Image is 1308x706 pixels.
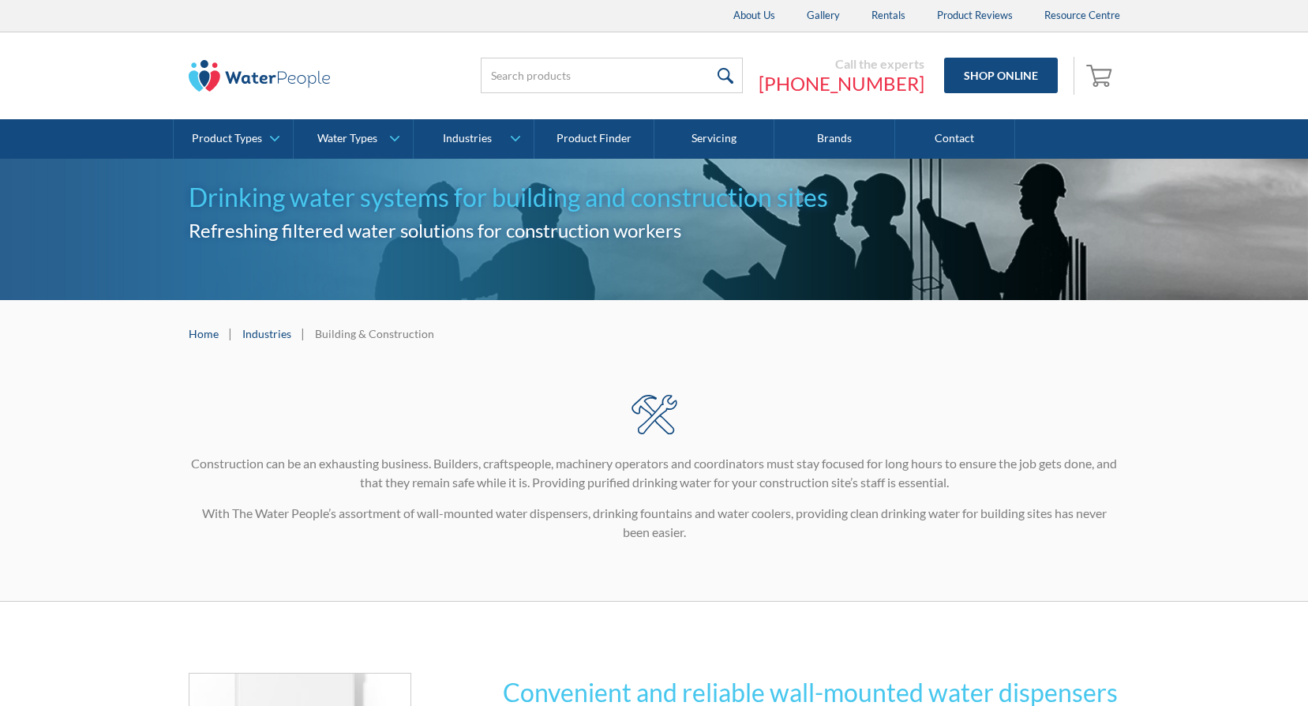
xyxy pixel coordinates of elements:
[1082,57,1120,95] a: Open empty cart
[227,324,234,343] div: |
[944,58,1058,93] a: Shop Online
[242,325,291,342] a: Industries
[189,60,331,92] img: The Water People
[315,325,434,342] div: Building & Construction
[189,216,1120,245] h2: Refreshing filtered water solutions for construction workers
[192,132,262,145] div: Product Types
[534,119,654,159] a: Product Finder
[414,119,533,159] a: Industries
[317,132,377,145] div: Water Types
[481,58,743,93] input: Search products
[189,325,219,342] a: Home
[189,504,1120,542] p: With The Water People’s assortment of wall-mounted water dispensers, drinking fountains and water...
[189,178,1120,216] h1: Drinking water systems for building and construction sites
[294,119,413,159] a: Water Types
[1086,62,1116,88] img: shopping cart
[895,119,1015,159] a: Contact
[189,454,1120,492] p: Construction can be an exhausting business. Builders, craftspeople, machinery operators and coord...
[774,119,894,159] a: Brands
[759,56,924,72] div: Call the experts
[759,72,924,96] a: [PHONE_NUMBER]
[299,324,307,343] div: |
[174,119,293,159] a: Product Types
[654,119,774,159] a: Servicing
[443,132,492,145] div: Industries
